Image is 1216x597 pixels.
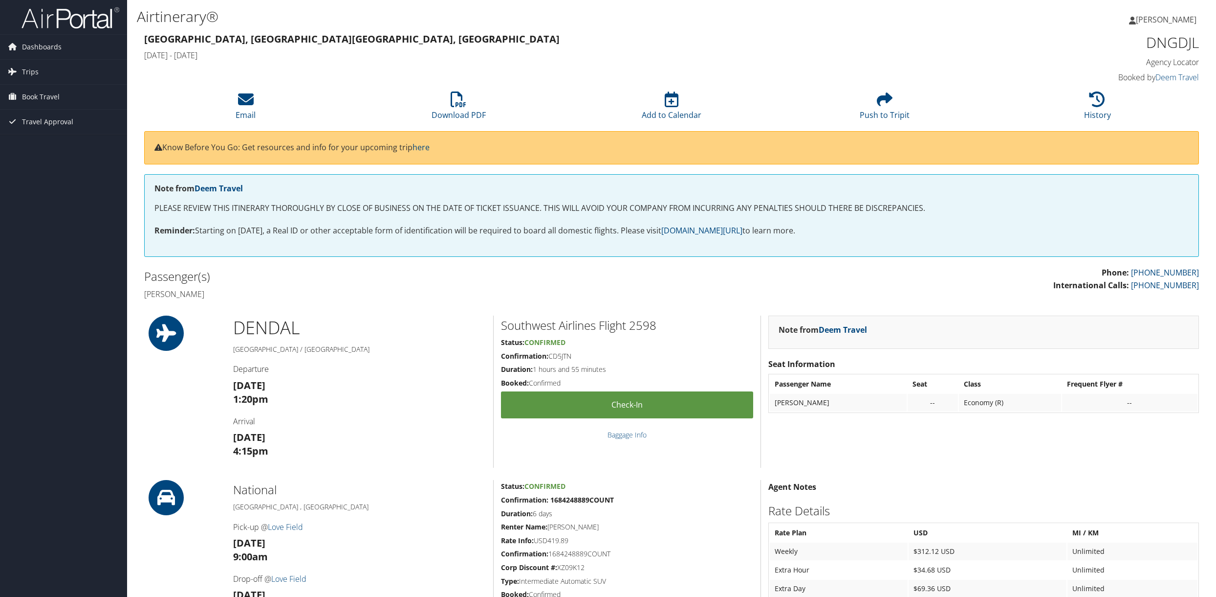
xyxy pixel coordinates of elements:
[501,495,614,505] strong: Confirmation: 1684248889COUNT
[501,549,548,558] strong: Confirmation:
[501,576,519,586] strong: Type:
[233,316,486,340] h1: DEN DAL
[501,522,547,531] strong: Renter Name:
[137,6,850,27] h1: Airtinerary®
[233,502,486,512] h5: [GEOGRAPHIC_DATA] , [GEOGRAPHIC_DATA]
[501,351,753,361] h5: CD5JTN
[501,576,753,586] h5: Intermediate Automatic SUV
[946,57,1199,68] h4: Agency Locator
[233,416,486,427] h4: Arrival
[946,72,1199,83] h4: Booked by
[770,524,908,542] th: Rate Plan
[268,522,303,532] a: Love Field
[233,392,268,406] strong: 1:20pm
[1067,398,1193,407] div: --
[770,543,908,560] td: Weekly
[1067,524,1197,542] th: MI / KM
[233,364,486,374] h4: Departure
[233,550,268,563] strong: 9:00am
[22,6,119,29] img: airportal-logo.png
[22,60,39,84] span: Trips
[501,338,524,347] strong: Status:
[1067,561,1197,579] td: Unlimited
[501,509,533,518] strong: Duration:
[1067,543,1197,560] td: Unlimited
[233,522,486,532] h4: Pick-up @
[959,394,1061,412] td: Economy (R)
[501,317,753,334] h2: Southwest Airlines Flight 2598
[768,503,1199,519] h2: Rate Details
[908,375,958,393] th: Seat
[501,563,557,572] strong: Corp Discount #:
[1155,72,1199,83] a: Deem Travel
[524,482,565,491] span: Confirmed
[501,522,753,532] h5: [PERSON_NAME]
[819,324,867,335] a: Deem Travel
[144,268,664,285] h2: Passenger(s)
[271,574,306,584] a: Love Field
[1053,280,1129,291] strong: International Calls:
[501,549,753,559] h5: 1684248889COUNT
[233,379,265,392] strong: [DATE]
[144,32,560,46] strong: [GEOGRAPHIC_DATA], [GEOGRAPHIC_DATA] [GEOGRAPHIC_DATA], [GEOGRAPHIC_DATA]
[661,225,742,236] a: [DOMAIN_NAME][URL]
[236,97,256,120] a: Email
[501,365,533,374] strong: Duration:
[1131,267,1199,278] a: [PHONE_NUMBER]
[1102,267,1129,278] strong: Phone:
[432,97,486,120] a: Download PDF
[501,563,753,573] h5: XZ09K12
[154,202,1189,215] p: PLEASE REVIEW THIS ITINERARY THOROUGHLY BY CLOSE OF BUSINESS ON THE DATE OF TICKET ISSUANCE. THIS...
[154,225,195,236] strong: Reminder:
[1129,5,1206,34] a: [PERSON_NAME]
[501,391,753,418] a: Check-in
[1131,280,1199,291] a: [PHONE_NUMBER]
[909,524,1066,542] th: USD
[768,359,835,369] strong: Seat Information
[501,482,524,491] strong: Status:
[233,574,486,584] h4: Drop-off @
[642,97,701,120] a: Add to Calendar
[501,351,548,361] strong: Confirmation:
[770,394,906,412] td: [PERSON_NAME]
[22,85,60,109] span: Book Travel
[233,431,265,444] strong: [DATE]
[909,543,1066,560] td: $312.12 USD
[154,141,1189,154] p: Know Before You Go: Get resources and info for your upcoming trip
[233,444,268,458] strong: 4:15pm
[779,324,867,335] strong: Note from
[501,378,529,388] strong: Booked:
[233,536,265,550] strong: [DATE]
[501,365,753,374] h5: 1 hours and 55 minutes
[768,482,816,492] strong: Agent Notes
[501,536,753,546] h5: USD419.89
[154,183,243,194] strong: Note from
[233,482,486,498] h2: National
[1136,14,1196,25] span: [PERSON_NAME]
[770,561,908,579] td: Extra Hour
[501,536,534,545] strong: Rate Info:
[860,97,910,120] a: Push to Tripit
[195,183,243,194] a: Deem Travel
[413,142,430,153] a: here
[608,430,647,439] a: Baggage Info
[154,225,1189,237] p: Starting on [DATE], a Real ID or other acceptable form of identification will be required to boar...
[1084,97,1111,120] a: History
[22,35,62,59] span: Dashboards
[524,338,565,347] span: Confirmed
[501,378,753,388] h5: Confirmed
[770,375,906,393] th: Passenger Name
[233,344,486,354] h5: [GEOGRAPHIC_DATA] / [GEOGRAPHIC_DATA]
[912,398,953,407] div: --
[144,289,664,299] h4: [PERSON_NAME]
[946,32,1199,53] h1: DNGDJL
[1062,375,1197,393] th: Frequent Flyer #
[22,110,73,134] span: Travel Approval
[959,375,1061,393] th: Class
[909,561,1066,579] td: $34.68 USD
[144,50,932,61] h4: [DATE] - [DATE]
[501,509,753,519] h5: 6 days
